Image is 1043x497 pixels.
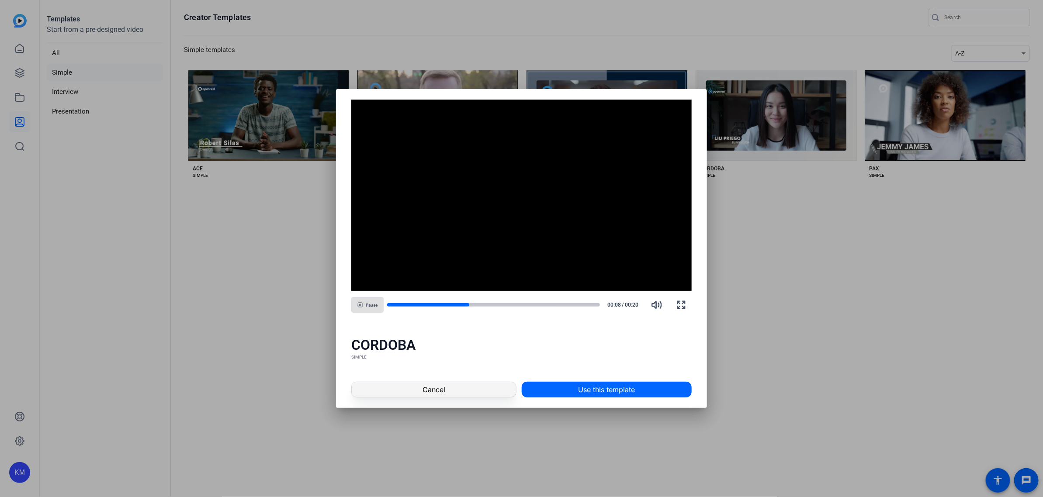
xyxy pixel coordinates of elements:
button: Cancel [351,382,516,397]
div: CORDOBA [351,336,692,354]
button: Pause [351,297,384,313]
div: Video Player [351,100,692,291]
span: Cancel [423,384,445,395]
div: / [603,301,643,309]
button: Mute [646,294,667,315]
button: Fullscreen [671,294,692,315]
span: 00:08 [603,301,621,309]
button: Use this template [522,382,692,397]
div: SIMPLE [351,354,692,361]
span: Pause [366,303,378,308]
span: 00:20 [625,301,643,309]
span: Use this template [578,384,635,395]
